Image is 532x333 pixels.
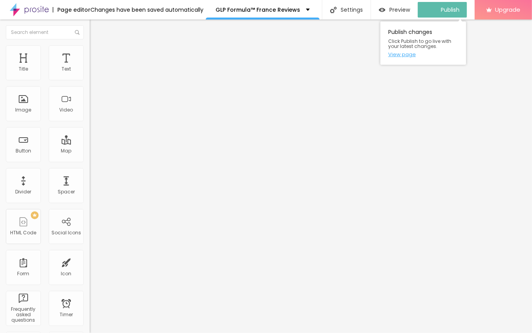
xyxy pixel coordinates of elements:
[371,2,418,18] button: Preview
[58,189,75,195] div: Spacer
[388,52,458,57] a: View page
[379,7,385,13] img: view-1.svg
[53,7,90,12] div: Page editor
[330,7,337,13] img: Icone
[8,306,39,323] div: Frequently asked questions
[61,271,72,276] div: Icon
[60,312,73,317] div: Timer
[90,19,532,333] iframe: Editor
[61,148,72,154] div: Map
[19,66,28,72] div: Title
[495,6,520,13] span: Upgrade
[51,230,81,236] div: Social Icons
[90,7,203,12] div: Changes have been saved automatically
[16,148,31,154] div: Button
[16,189,32,195] div: Divider
[389,7,410,13] span: Preview
[75,30,80,35] img: Icone
[388,39,458,49] span: Click Publish to go live with your latest changes.
[216,7,300,12] p: GLP Formula™ France Reviews
[11,230,37,236] div: HTML Code
[62,66,71,72] div: Text
[6,25,84,39] input: Search element
[16,107,32,113] div: Image
[380,21,466,65] div: Publish changes
[18,271,30,276] div: Form
[441,7,460,13] span: Publish
[418,2,467,18] button: Publish
[60,107,73,113] div: Video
